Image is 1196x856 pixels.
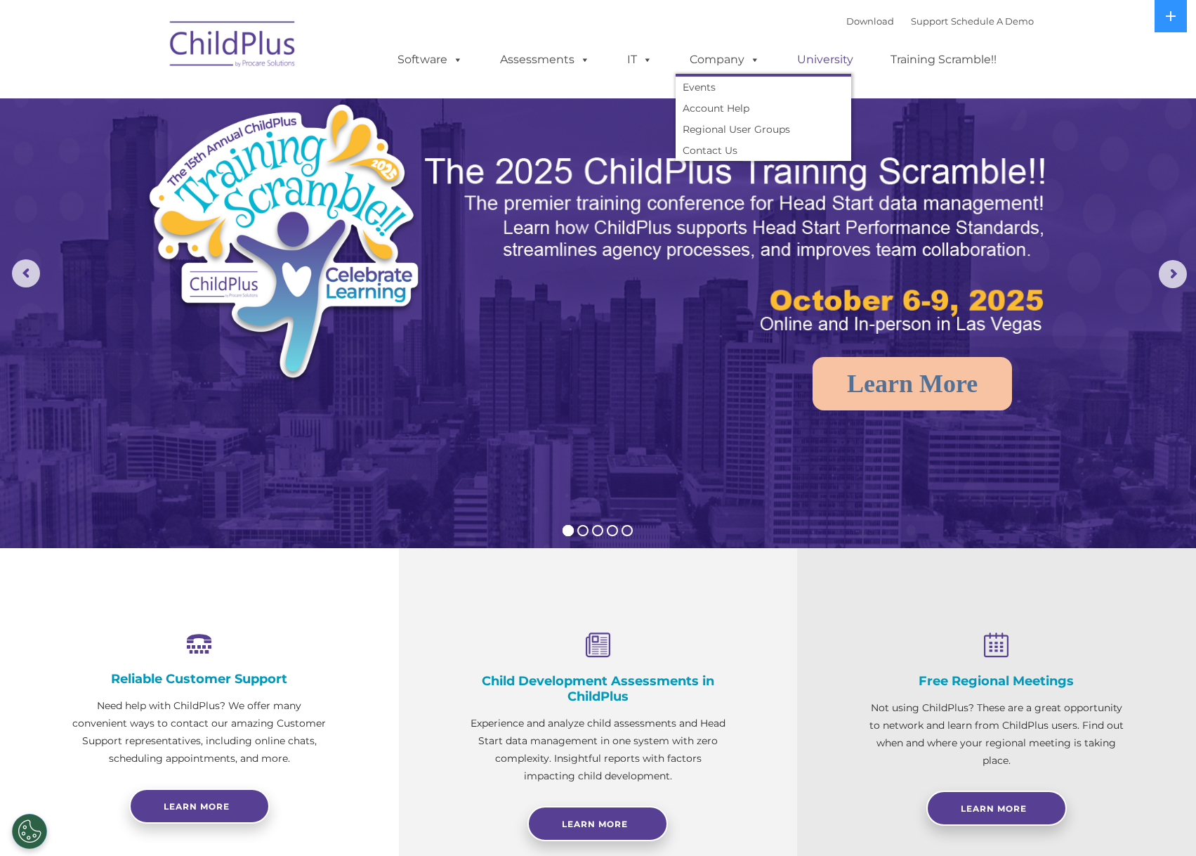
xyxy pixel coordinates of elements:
[486,46,604,74] a: Assessments
[911,15,948,27] a: Support
[129,789,270,824] a: Learn more
[469,715,728,785] p: Experience and analyze child assessments and Head Start data management in one system with zero c...
[676,140,851,161] a: Contact Us
[846,15,1034,27] font: |
[195,93,238,103] span: Last name
[613,46,666,74] a: IT
[676,119,851,140] a: Regional User Groups
[867,673,1126,689] h4: Free Regional Meetings
[676,46,774,74] a: Company
[527,806,668,841] a: Learn More
[846,15,894,27] a: Download
[676,77,851,98] a: Events
[676,98,851,119] a: Account Help
[926,791,1067,826] a: Learn More
[164,801,230,812] span: Learn more
[70,697,329,767] p: Need help with ChildPlus? We offer many convenient ways to contact our amazing Customer Support r...
[383,46,477,74] a: Software
[469,673,728,704] h4: Child Development Assessments in ChildPlus
[562,819,628,829] span: Learn More
[163,11,303,82] img: ChildPlus by Procare Solutions
[783,46,867,74] a: University
[951,15,1034,27] a: Schedule A Demo
[961,803,1027,814] span: Learn More
[867,699,1126,770] p: Not using ChildPlus? These are a great opportunity to network and learn from ChildPlus users. Fin...
[876,46,1011,74] a: Training Scramble!!
[195,150,255,161] span: Phone number
[12,814,47,849] button: Cookies Settings
[813,357,1012,410] a: Learn More
[70,671,329,687] h4: Reliable Customer Support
